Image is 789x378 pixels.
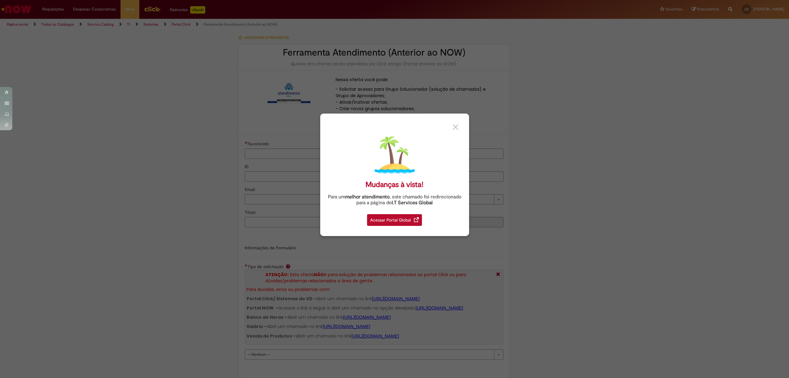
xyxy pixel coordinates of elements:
strong: melhor atendimento [345,194,390,200]
a: Acessar Portal Global [367,211,422,226]
img: island.png [374,135,415,175]
div: Acessar Portal Global [367,214,422,226]
img: redirect_link.png [414,217,419,222]
img: close_button_grey.png [453,124,458,130]
a: I.T Services Global [392,196,433,206]
div: Mudanças à vista! [366,180,423,189]
div: Para um , este chamado foi redirecionado para a página de [325,194,464,206]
